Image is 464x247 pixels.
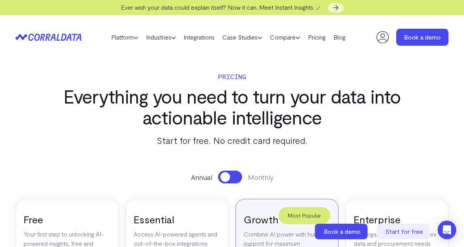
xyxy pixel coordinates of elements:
[266,31,304,43] a: Compare
[248,172,273,182] span: Monthly
[191,172,212,182] span: Annual
[324,228,361,235] span: Book a demo
[24,213,110,226] h3: Free
[107,31,142,43] a: Platform
[385,228,423,235] span: Start for free
[438,221,456,239] div: Open Intercom Messenger
[52,86,412,128] h3: Everything you need to turn your data into actionable intelligence
[121,3,323,11] span: Ever wish your data could explain itself? Now it can. Meet Instant Insights 🪄
[52,71,412,82] p: Pricing
[244,213,330,226] h3: Growth
[142,31,180,43] a: Industries
[315,224,369,239] a: Book a demo
[134,213,220,226] h3: Essential
[377,224,431,239] a: Start for free
[278,207,330,224] div: Most Popular
[180,31,218,43] a: Integrations
[396,29,449,46] a: Book a demo
[304,31,330,43] a: Pricing
[52,133,412,147] p: Start for free. No credit card required.
[330,31,349,43] a: Blog
[354,213,440,226] h3: Enterprise
[218,31,266,43] a: Case Studies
